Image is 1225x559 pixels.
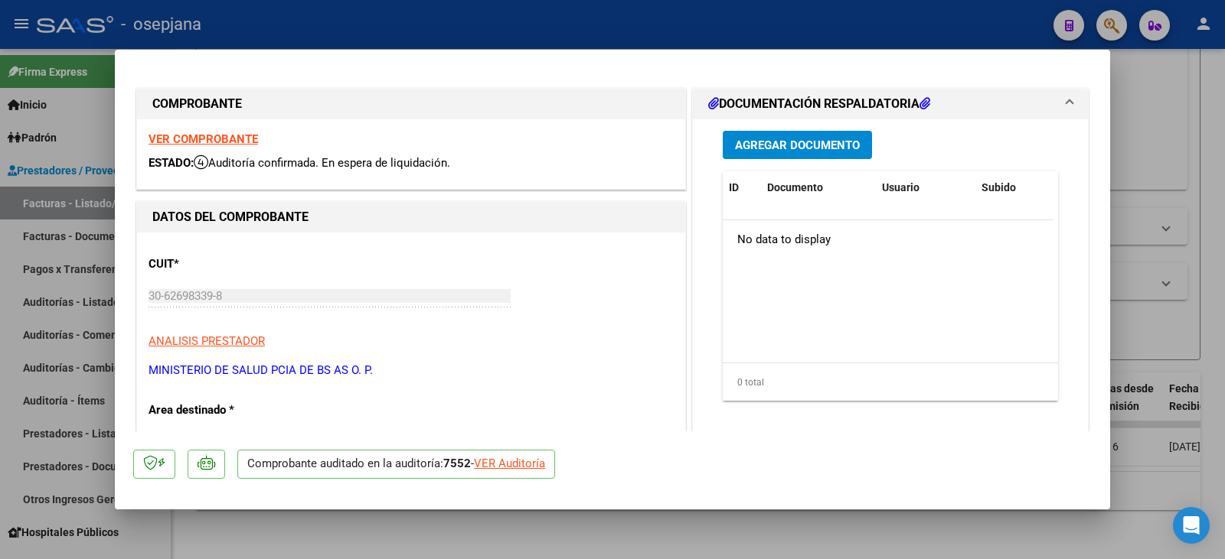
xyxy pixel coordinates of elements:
[982,181,1016,193] span: Subido
[152,96,242,111] strong: COMPROBANTE
[1052,171,1129,204] datatable-header-cell: Acción
[237,450,555,479] p: Comprobante auditado en la auditoría: -
[474,455,545,473] div: VER Auditoría
[149,334,265,348] span: ANALISIS PRESTADOR
[152,210,309,224] strong: DATOS DEL COMPROBANTE
[723,171,761,204] datatable-header-cell: ID
[723,220,1053,258] div: No data to display
[723,363,1058,401] div: 0 total
[149,401,306,419] p: Area destinado *
[723,131,872,159] button: Agregar Documento
[693,89,1088,119] mat-expansion-panel-header: DOCUMENTACIÓN RESPALDATORIA
[729,181,739,193] span: ID
[708,95,930,113] h1: DOCUMENTACIÓN RESPALDATORIA
[693,119,1088,437] div: DOCUMENTACIÓN RESPALDATORIA
[149,156,194,170] span: ESTADO:
[735,138,860,152] span: Agregar Documento
[443,457,471,470] strong: 7552
[761,171,876,204] datatable-header-cell: Documento
[882,181,920,193] span: Usuario
[149,362,674,379] p: MINISTERIO DE SALUD PCIA DE BS AS O. P.
[876,171,975,204] datatable-header-cell: Usuario
[149,255,306,273] p: CUIT
[1173,507,1210,544] div: Open Intercom Messenger
[194,156,450,170] span: Auditoría confirmada. En espera de liquidación.
[767,181,823,193] span: Documento
[149,132,258,146] a: VER COMPROBANTE
[975,171,1052,204] datatable-header-cell: Subido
